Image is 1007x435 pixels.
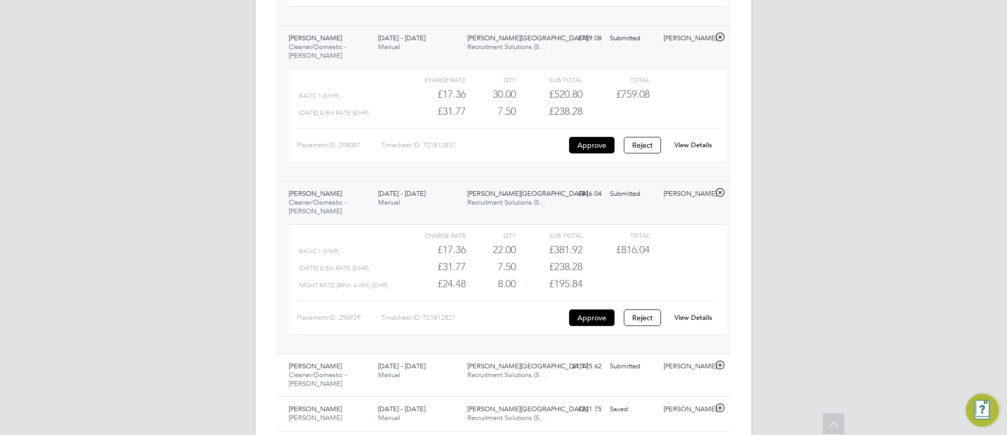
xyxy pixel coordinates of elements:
[659,401,713,418] div: [PERSON_NAME]
[289,34,342,42] span: [PERSON_NAME]
[289,362,342,370] span: [PERSON_NAME]
[466,86,516,103] div: 30.00
[659,185,713,203] div: [PERSON_NAME]
[399,103,466,120] div: £31.77
[552,185,606,203] div: £816.04
[289,189,342,198] span: [PERSON_NAME]
[378,405,426,413] span: [DATE] - [DATE]
[659,358,713,375] div: [PERSON_NAME]
[516,258,583,275] div: £238.28
[399,275,466,292] div: £24.48
[606,30,659,47] div: Submitted
[381,309,567,326] div: Timesheet ID: TS1812827
[466,103,516,120] div: 7.50
[516,275,583,292] div: £195.84
[516,241,583,258] div: £381.92
[399,241,466,258] div: £17.36
[399,229,466,241] div: Charge rate
[297,309,381,326] div: Placement ID: 296929
[289,42,347,60] span: Cleaner/Domestic - [PERSON_NAME]
[378,362,426,370] span: [DATE] - [DATE]
[583,229,649,241] div: Total
[552,401,606,418] div: £231.75
[467,198,546,207] span: Recruitment Solutions (S…
[467,42,546,51] span: Recruitment Solutions (S…
[606,401,659,418] div: Saved
[299,109,369,116] span: [DATE] & BH Rate (£/HR)
[467,189,588,198] span: [PERSON_NAME][GEOGRAPHIC_DATA]
[606,358,659,375] div: Submitted
[467,413,546,422] span: Recruitment Solutions (S…
[552,30,606,47] div: £759.08
[399,86,466,103] div: £17.36
[516,229,583,241] div: Sub Total
[516,86,583,103] div: £520.80
[378,370,400,379] span: Manual
[289,370,347,388] span: Cleaner/Domestic - [PERSON_NAME]
[378,413,400,422] span: Manual
[299,282,388,289] span: Night Rate (8pm- 6 am) (£/HR)
[616,88,650,100] span: £759.08
[674,141,712,149] a: View Details
[378,42,400,51] span: Manual
[299,265,369,272] span: [DATE] & BH Rate (£/HR)
[569,137,615,153] button: Approve
[381,137,567,153] div: Timesheet ID: TS1812837
[289,405,342,413] span: [PERSON_NAME]
[467,370,546,379] span: Recruitment Solutions (S…
[467,362,588,370] span: [PERSON_NAME][GEOGRAPHIC_DATA]
[467,34,588,42] span: [PERSON_NAME][GEOGRAPHIC_DATA]
[659,30,713,47] div: [PERSON_NAME]
[399,258,466,275] div: £31.77
[569,309,615,326] button: Approve
[516,73,583,86] div: Sub Total
[674,313,712,322] a: View Details
[624,137,661,153] button: Reject
[616,243,650,256] span: £816.04
[289,198,347,215] span: Cleaner/Domestic - [PERSON_NAME]
[466,73,516,86] div: QTY
[606,185,659,203] div: Submitted
[378,189,426,198] span: [DATE] - [DATE]
[297,137,381,153] div: Placement ID: 298007
[466,275,516,292] div: 8.00
[467,405,588,413] span: [PERSON_NAME][GEOGRAPHIC_DATA]
[399,73,466,86] div: Charge rate
[466,229,516,241] div: QTY
[299,247,339,255] span: Basic 1 (£/HR)
[583,73,649,86] div: Total
[466,241,516,258] div: 22.00
[516,103,583,120] div: £238.28
[552,358,606,375] div: £1,175.62
[624,309,661,326] button: Reject
[299,92,339,99] span: Basic 1 (£/HR)
[378,198,400,207] span: Manual
[289,413,342,422] span: [PERSON_NAME]
[466,258,516,275] div: 7.50
[378,34,426,42] span: [DATE] - [DATE]
[966,394,999,427] button: Engage Resource Center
